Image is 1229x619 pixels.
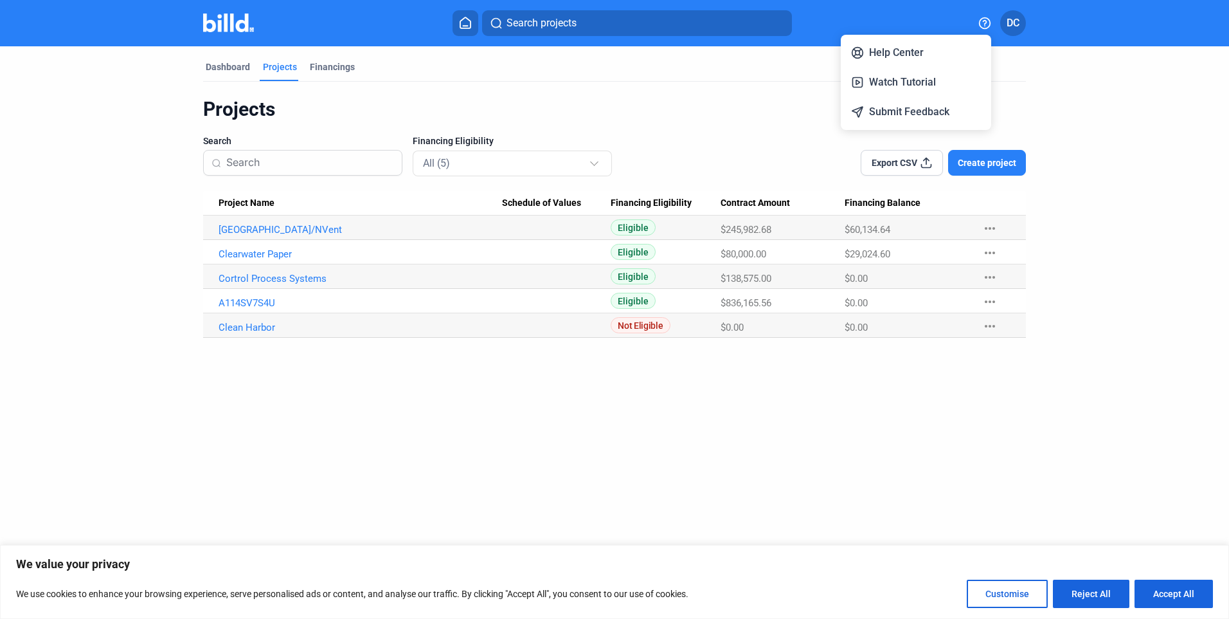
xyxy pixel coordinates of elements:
button: Accept All [1135,580,1213,608]
button: Submit Feedback [846,99,986,125]
button: Watch Tutorial [846,69,986,95]
button: Customise [967,580,1048,608]
p: We value your privacy [16,557,1213,572]
button: Help Center [846,40,986,66]
p: We use cookies to enhance your browsing experience, serve personalised ads or content, and analys... [16,586,688,602]
button: Reject All [1053,580,1129,608]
